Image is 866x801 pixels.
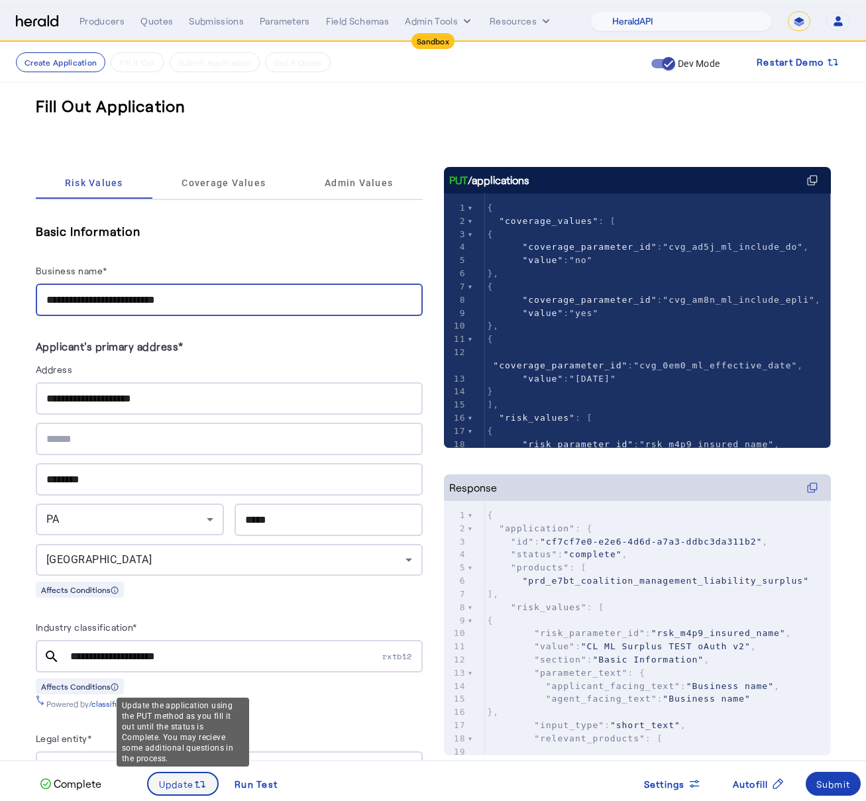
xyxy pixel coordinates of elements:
[488,295,821,305] span: : ,
[488,321,500,331] span: },
[569,255,592,265] span: "no"
[534,733,645,743] span: "relevant_products"
[444,240,468,254] div: 4
[488,720,686,730] span: : ,
[444,346,468,359] div: 12
[522,439,633,449] span: "risk_parameter_id"
[722,772,795,796] button: Autofill
[663,242,803,252] span: "cvg_ad5j_ml_include_do"
[569,308,598,318] span: "yes"
[36,221,423,241] h5: Basic Information
[488,386,494,396] span: }
[46,553,152,566] span: [GEOGRAPHIC_DATA]
[444,228,468,241] div: 3
[444,640,468,653] div: 11
[644,777,685,791] span: Settings
[16,15,58,28] img: Herald Logo
[325,178,393,187] span: Admin Values
[444,548,468,561] div: 4
[147,772,219,796] button: Update
[326,15,390,28] div: Field Schemas
[444,307,468,320] div: 9
[488,334,494,344] span: {
[444,522,468,535] div: 2
[444,267,468,280] div: 6
[522,255,563,265] span: "value"
[488,549,628,559] span: : ,
[182,178,266,187] span: Coverage Values
[382,651,423,662] span: rxtb12
[534,628,645,638] span: "risk_parameter_id"
[488,374,616,384] span: :
[488,268,500,278] span: },
[488,655,710,665] span: : ,
[488,255,593,265] span: :
[89,698,162,709] a: /classifications
[444,280,468,294] div: 7
[490,15,553,28] button: Resources dropdown menu
[488,694,751,704] span: :
[449,172,529,188] div: /applications
[36,364,73,375] label: Address
[488,203,494,213] span: {
[639,439,774,449] span: "rsk_m4p9_insured_name"
[610,720,680,730] span: "short_text"
[488,347,804,370] span: : ,
[36,678,124,694] div: Affects Conditions
[522,242,657,252] span: "coverage_parameter_id"
[816,777,851,791] div: Submit
[488,589,500,599] span: ],
[488,602,605,612] span: : [
[444,535,468,549] div: 3
[488,400,500,409] span: ],
[444,438,468,451] div: 18
[444,653,468,667] div: 12
[444,627,468,640] div: 10
[488,216,616,226] span: : [
[80,15,125,28] div: Producers
[159,777,194,791] span: Update
[265,52,331,72] button: Get A Quote
[36,340,184,352] label: Applicant's primary address*
[405,15,474,28] button: internal dropdown menu
[235,777,278,791] div: Run Test
[444,745,468,759] div: 19
[444,398,468,411] div: 15
[444,561,468,574] div: 5
[546,694,657,704] span: "agent_facing_text"
[806,772,861,796] button: Submit
[488,523,593,533] span: : {
[488,733,663,743] span: : [
[444,574,468,588] div: 6
[540,537,762,547] span: "cf7cf7e0-e2e6-4d6d-a7a3-ddbc3da311b2"
[444,411,468,425] div: 16
[444,333,468,346] div: 11
[633,360,797,370] span: "cvg_0em0_ml_effective_date"
[117,698,249,767] div: Update the application using the PUT method as you fill it out until the status is Complete. You ...
[444,667,468,680] div: 13
[46,513,60,525] span: PA
[733,777,769,791] span: Autofill
[488,413,593,423] span: : [
[444,719,468,732] div: 17
[444,201,468,215] div: 1
[449,172,468,188] span: PUT
[488,615,494,625] span: {
[444,319,468,333] div: 10
[444,294,468,307] div: 8
[488,439,780,449] span: : ,
[488,562,587,572] span: : [
[663,295,815,305] span: "cvg_am8n_ml_include_epli"
[534,668,627,678] span: "parameter_text"
[569,374,616,384] span: "[DATE]"
[36,621,137,633] label: Industry classification*
[511,602,587,612] span: "risk_values"
[488,282,494,292] span: {
[36,265,107,276] label: Business name*
[488,707,500,717] span: },
[522,308,563,318] span: "value"
[189,15,244,28] div: Submissions
[522,576,809,586] span: "prd_e7bt_coalition_management_liability_surplus"
[444,601,468,614] div: 8
[444,474,831,729] herald-code-block: Response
